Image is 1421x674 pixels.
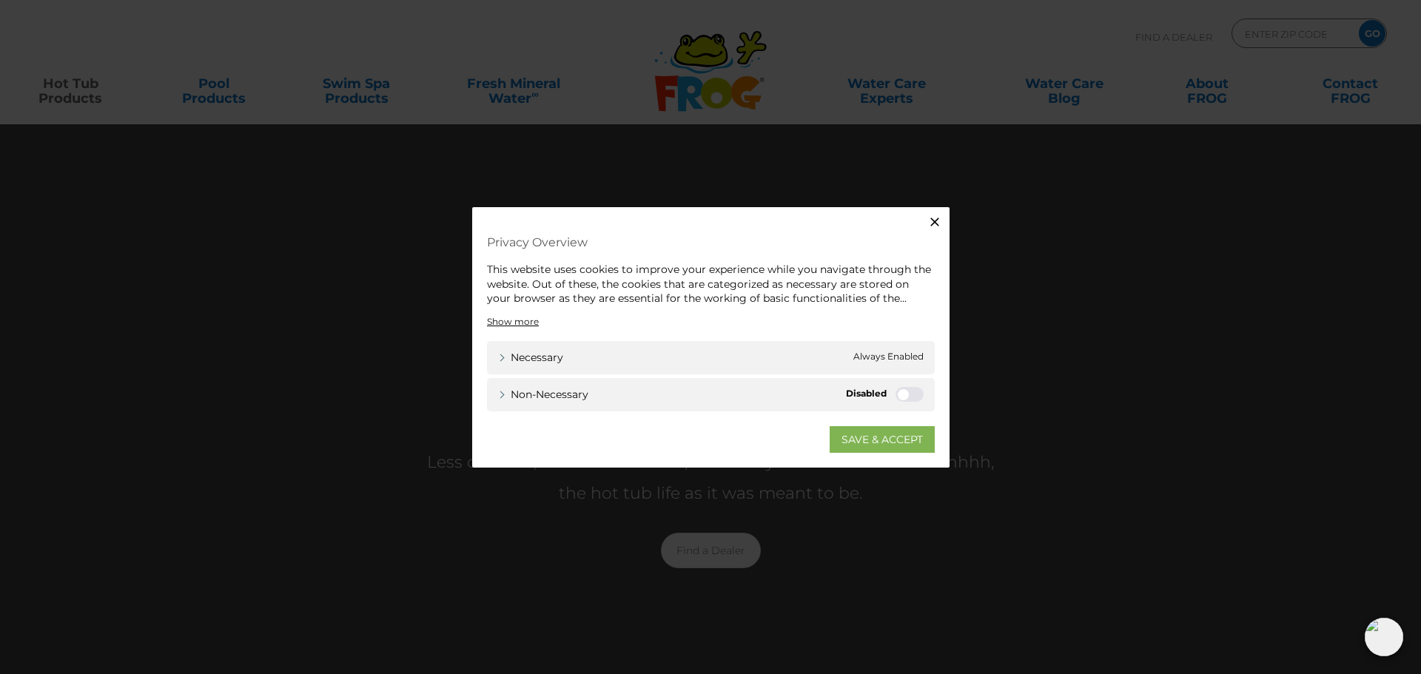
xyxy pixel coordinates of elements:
a: Necessary [498,349,563,365]
a: Non-necessary [498,386,588,402]
h4: Privacy Overview [487,229,935,255]
img: openIcon [1365,618,1403,656]
a: SAVE & ACCEPT [830,425,935,452]
div: This website uses cookies to improve your experience while you navigate through the website. Out ... [487,263,935,306]
span: Always Enabled [853,349,924,365]
a: Show more [487,314,539,328]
